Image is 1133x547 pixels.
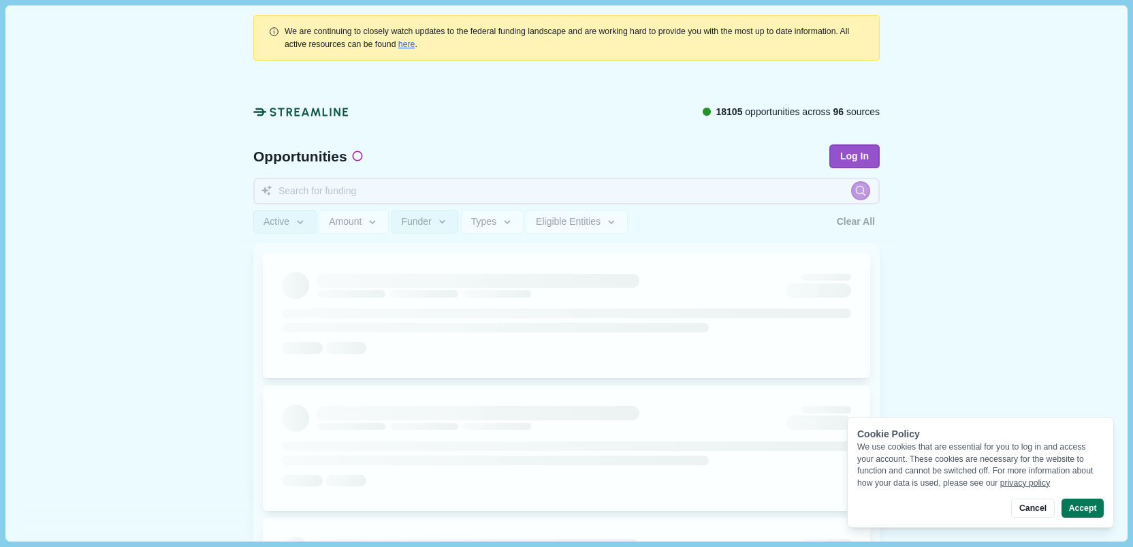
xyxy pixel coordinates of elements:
button: Active [253,210,317,234]
span: 18105 [716,106,742,117]
a: here [398,40,415,49]
button: Log In [829,144,880,168]
button: Funder [391,210,458,234]
div: . [285,25,865,50]
button: Types [461,210,524,234]
span: We are continuing to closely watch updates to the federal funding landscape and are working hard ... [285,27,849,48]
span: Opportunities [253,149,347,163]
span: Types [471,216,496,228]
input: Search for funding [253,178,880,204]
span: Amount [329,216,362,228]
button: Eligible Entities [526,210,627,234]
button: Cancel [1011,499,1054,518]
span: Funder [401,216,431,228]
span: Cookie Policy [857,428,920,439]
button: Accept [1062,499,1104,518]
div: We use cookies that are essential for you to log in and access your account. These cookies are ne... [857,441,1104,489]
span: opportunities across sources [716,105,880,119]
span: Eligible Entities [536,216,601,228]
button: Clear All [832,210,880,234]
span: 96 [833,106,844,117]
a: privacy policy [1000,478,1051,488]
span: Active [264,216,289,228]
button: Amount [319,210,389,234]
